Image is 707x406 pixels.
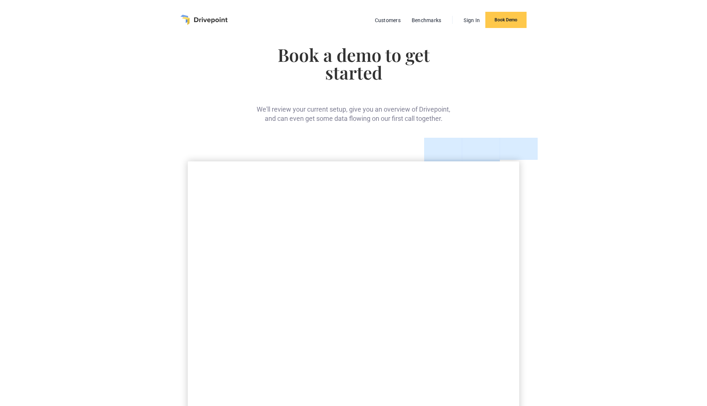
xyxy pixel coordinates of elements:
a: Book Demo [485,12,527,28]
div: We'll review your current setup, give you an overview of Drivepoint, and can even get some data f... [255,93,453,123]
a: Customers [371,15,404,25]
a: Sign In [460,15,483,25]
a: home [180,15,228,25]
h1: Book a demo to get started [255,46,453,81]
a: Benchmarks [408,15,445,25]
